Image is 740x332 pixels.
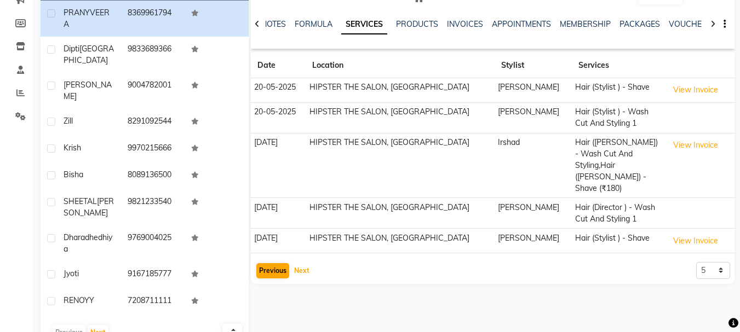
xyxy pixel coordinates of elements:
[495,229,572,253] td: [PERSON_NAME]
[495,133,572,198] td: Irshad
[121,162,185,189] td: 8089136500
[495,198,572,229] td: [PERSON_NAME]
[306,198,494,229] td: HIPSTER THE SALON, [GEOGRAPHIC_DATA]
[64,8,90,18] span: PRANY
[572,102,665,133] td: Hair (Stylist ) - Wash Cut And Styling 1
[495,102,572,133] td: [PERSON_NAME]
[64,143,81,153] span: krish
[121,1,185,37] td: 8369961794
[572,229,665,253] td: Hair (Stylist ) - Shave
[64,196,97,206] span: SHEETAL
[396,19,438,29] a: PRODUCTS
[251,53,306,78] th: Date
[572,198,665,229] td: Hair (Director ) - Wash Cut And Styling 1
[572,133,665,198] td: Hair ([PERSON_NAME]) - Wash Cut And Styling,Hair ([PERSON_NAME]) - Shave (₹180)
[64,295,94,305] span: RENOYY
[291,263,312,278] button: Next
[121,109,185,136] td: 8291092544
[251,198,306,229] td: [DATE]
[668,232,723,249] button: View Invoice
[121,261,185,288] td: 9167185777
[251,229,306,253] td: [DATE]
[572,78,665,103] td: Hair (Stylist ) - Shave
[251,102,306,133] td: 20-05-2025
[295,19,332,29] a: FORMULA
[121,189,185,225] td: 9821233540
[306,133,494,198] td: HIPSTER THE SALON, [GEOGRAPHIC_DATA]
[256,263,289,278] button: Previous
[261,19,286,29] a: NOTES
[495,78,572,103] td: [PERSON_NAME]
[619,19,660,29] a: PACKAGES
[121,37,185,73] td: 9833689366
[64,80,112,101] span: [PERSON_NAME]
[251,133,306,198] td: [DATE]
[121,225,185,261] td: 9769004025
[306,102,494,133] td: HIPSTER THE SALON, [GEOGRAPHIC_DATA]
[64,232,85,242] span: dhara
[447,19,483,29] a: INVOICES
[64,269,79,278] span: jyoti
[560,19,611,29] a: MEMBERSHIP
[64,170,83,179] span: bisha
[341,15,387,34] a: SERVICES
[668,137,723,154] button: View Invoice
[668,81,723,98] button: View Invoice
[64,44,79,54] span: dipti
[121,136,185,162] td: 9970215666
[306,78,494,103] td: HIPSTER THE SALON, [GEOGRAPHIC_DATA]
[492,19,551,29] a: APPOINTMENTS
[669,19,712,29] a: VOUCHERS
[306,53,494,78] th: Location
[251,78,306,103] td: 20-05-2025
[495,53,572,78] th: Stylist
[121,288,185,315] td: 7208711111
[306,229,494,253] td: HIPSTER THE SALON, [GEOGRAPHIC_DATA]
[572,53,665,78] th: Services
[64,232,112,254] span: dhedhiya
[64,116,73,126] span: Zill
[64,44,114,65] span: [GEOGRAPHIC_DATA]
[121,73,185,109] td: 9004782001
